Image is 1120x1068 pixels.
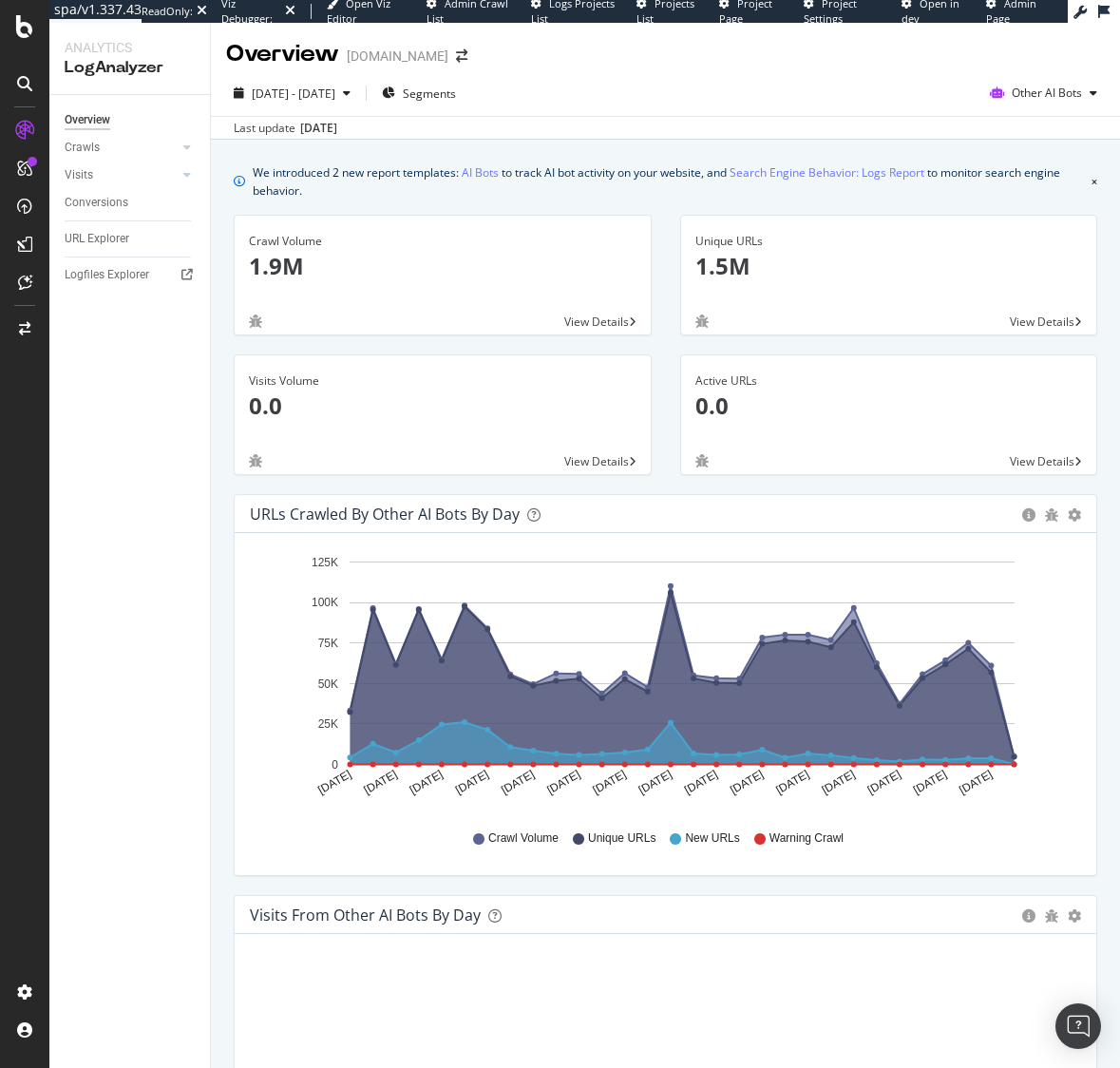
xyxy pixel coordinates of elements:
[374,78,464,108] button: Segments
[564,453,629,469] span: View Details
[488,830,559,847] span: Crawl Volume
[65,193,197,213] a: Conversions
[865,768,903,797] text: [DATE]
[318,677,338,691] text: 50K
[226,38,339,70] div: Overview
[695,250,1083,282] p: 1.5M
[982,78,1105,108] button: Other AI Bots
[65,138,178,158] a: Crawls
[695,454,709,467] div: bug
[769,830,844,847] span: Warning Crawl
[588,830,655,847] span: Unique URLs
[1045,508,1058,522] div: bug
[1055,1003,1101,1049] div: Open Intercom Messenger
[253,162,1084,200] div: We introduced 2 new report templates: to track AI bot activity on your website, and to monitor se...
[142,4,193,19] div: ReadOnly:
[695,233,1083,250] div: Unique URLs
[249,233,636,250] div: Crawl Volume
[315,768,353,797] text: [DATE]
[250,505,520,524] div: URLs Crawled by Other AI Bots by day
[65,229,197,249] a: URL Explorer
[312,556,338,569] text: 125K
[591,768,629,797] text: [DATE]
[252,86,335,102] span: [DATE] - [DATE]
[65,38,195,57] div: Analytics
[249,250,636,282] p: 1.9M
[65,110,110,130] div: Overview
[403,86,456,102] span: Segments
[1022,909,1035,923] div: circle-info
[695,315,709,328] div: bug
[65,165,178,185] a: Visits
[1010,453,1074,469] span: View Details
[408,768,446,797] text: [DATE]
[564,314,629,330] span: View Details
[544,768,582,797] text: [DATE]
[250,906,481,925] div: Visits from Other AI Bots by day
[347,47,448,66] div: [DOMAIN_NAME]
[226,78,358,108] button: [DATE] - [DATE]
[249,372,636,390] div: Visits Volume
[911,768,949,797] text: [DATE]
[234,120,337,137] div: Last update
[65,265,149,285] div: Logfiles Explorer
[1022,508,1035,522] div: circle-info
[730,162,924,182] a: Search Engine Behavior: Logs Report
[695,390,1083,422] p: 0.0
[820,768,858,797] text: [DATE]
[65,57,195,79] div: LogAnalyzer
[318,717,338,731] text: 25K
[65,110,197,130] a: Overview
[462,162,499,182] a: AI Bots
[957,768,995,797] text: [DATE]
[362,768,400,797] text: [DATE]
[249,315,262,328] div: bug
[453,768,491,797] text: [DATE]
[456,49,467,63] div: arrow-right-arrow-left
[1010,314,1074,330] span: View Details
[332,758,338,772] text: 0
[685,830,739,847] span: New URLs
[773,768,811,797] text: [DATE]
[682,768,720,797] text: [DATE]
[1045,909,1058,923] div: bug
[65,193,128,213] div: Conversions
[1012,85,1082,101] span: Other AI Bots
[695,372,1083,390] div: Active URLs
[65,138,100,158] div: Crawls
[728,768,766,797] text: [DATE]
[234,162,1097,200] div: info banner
[249,454,262,467] div: bug
[318,637,338,650] text: 75K
[499,768,537,797] text: [DATE]
[636,768,674,797] text: [DATE]
[250,548,1081,812] svg: A chart.
[1068,909,1081,923] div: gear
[1068,508,1081,522] div: gear
[249,390,636,422] p: 0.0
[300,120,337,137] div: [DATE]
[65,265,197,285] a: Logfiles Explorer
[1087,159,1102,203] button: close banner
[65,165,93,185] div: Visits
[65,229,129,249] div: URL Explorer
[312,597,338,610] text: 100K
